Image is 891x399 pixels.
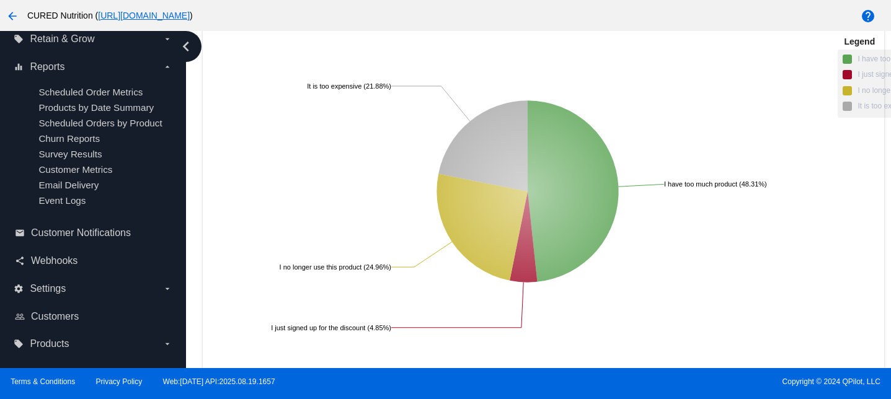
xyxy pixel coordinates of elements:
[38,118,162,128] a: Scheduled Orders by Product
[14,62,24,72] i: equalizer
[38,133,100,144] a: Churn Reports
[38,149,102,159] a: Survey Results
[38,180,99,190] a: Email Delivery
[27,11,193,20] span: CURED Nutrition ( )
[14,284,24,294] i: settings
[14,34,24,44] i: local_offer
[162,339,172,349] i: arrow_drop_down
[272,323,392,331] text: I just signed up for the discount (4.85%)
[30,338,69,349] span: Products
[844,37,875,46] span: Legend
[31,255,78,266] span: Webhooks
[162,284,172,294] i: arrow_drop_down
[456,377,880,386] span: Copyright © 2024 QPilot, LLC
[176,37,196,56] i: chevron_left
[38,102,154,113] a: Products by Date Summary
[162,34,172,44] i: arrow_drop_down
[15,256,25,266] i: share
[15,312,25,322] i: people_outline
[31,311,79,322] span: Customers
[38,87,143,97] a: Scheduled Order Metrics
[38,164,112,175] a: Customer Metrics
[30,33,94,45] span: Retain & Grow
[30,61,64,72] span: Reports
[280,263,391,271] text: I no longer use this product (24.96%)
[664,180,767,188] text: I have too much product (48.31%)
[31,227,131,239] span: Customer Notifications
[15,228,25,238] i: email
[15,307,172,327] a: people_outline Customers
[308,82,392,89] text: It is too expensive (21.88%)
[96,377,143,386] a: Privacy Policy
[98,11,190,20] a: [URL][DOMAIN_NAME]
[861,9,875,24] mat-icon: help
[11,377,75,386] a: Terms & Conditions
[5,9,20,24] mat-icon: arrow_back
[162,62,172,72] i: arrow_drop_down
[15,223,172,243] a: email Customer Notifications
[30,283,66,294] span: Settings
[15,251,172,271] a: share Webhooks
[14,339,24,349] i: local_offer
[163,377,275,386] a: Web:[DATE] API:2025.08.19.1657
[38,195,86,206] a: Event Logs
